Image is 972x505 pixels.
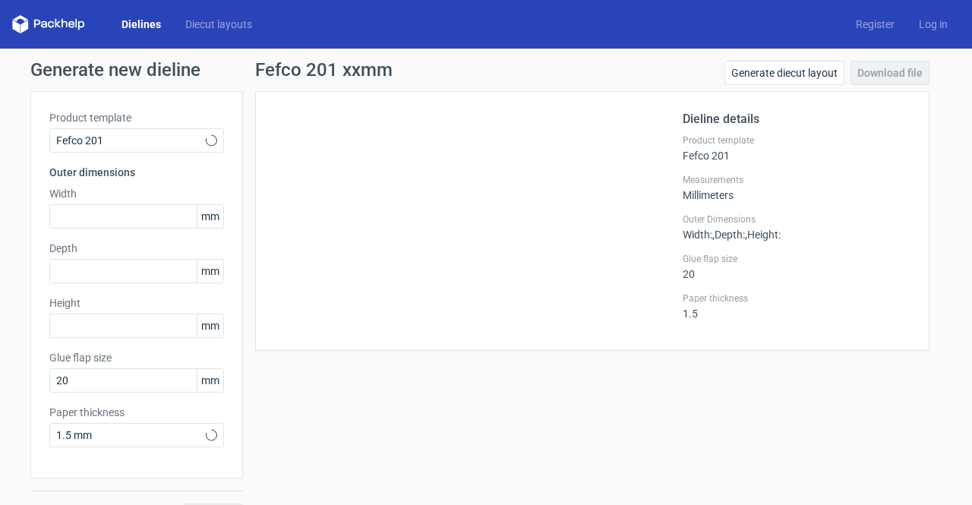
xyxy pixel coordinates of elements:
h1: Generate new dieline [30,61,942,79]
div: Fefco 201 [683,134,910,162]
div: 20 [683,253,910,280]
label: Glue flap size [683,253,910,265]
label: Depth [49,241,224,256]
span: mm [197,205,223,228]
span: , Depth : [712,229,745,241]
a: Dielines [109,17,173,32]
a: Log in [907,17,960,32]
span: mm [197,314,223,337]
label: Paper thickness [683,292,910,305]
a: Register [844,17,907,32]
span: mm [197,260,223,282]
label: Height [49,295,224,311]
label: Paper thickness [49,405,224,420]
div: 1.5 [683,292,910,320]
label: Product template [683,134,910,147]
label: Product template [49,110,224,125]
a: Generate diecut layout [724,61,844,85]
label: Measurements [683,174,910,186]
span: 1.5 mm [56,428,206,443]
h1: Fefco 201 xxmm [255,61,393,79]
span: Width : [683,229,712,241]
h3: Outer dimensions [49,165,224,180]
label: Width [49,186,224,201]
a: Diecut layouts [173,17,264,32]
label: Glue flap size [49,350,224,365]
span: Fefco 201 [56,133,206,148]
h2: Dieline details [683,110,910,128]
label: Outer Dimensions [683,213,910,226]
span: mm [197,369,223,392]
div: Millimeters [683,174,910,201]
span: , Height : [745,229,781,241]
